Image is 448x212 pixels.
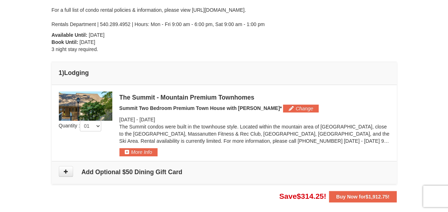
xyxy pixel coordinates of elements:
strong: Available Until: [52,32,88,38]
span: Save ! [279,192,326,200]
img: 19219034-1-0eee7e00.jpg [59,91,112,121]
h4: Add Optional $50 Dining Gift Card [59,168,390,176]
button: Change [283,105,318,112]
span: ) [62,69,64,76]
p: The Summit condos were built in the townhouse style. Located within the mountain area of [GEOGRAP... [119,123,390,145]
span: Quantity : [59,123,102,128]
strong: Book Until: [52,39,78,45]
span: $314.25 [297,192,324,200]
span: [DATE] [79,39,95,45]
button: More Info [119,148,158,156]
button: Buy Now for$1,912.75! [329,191,396,202]
span: - [136,117,138,122]
span: $1,912.75 [366,194,388,200]
span: [DATE] [119,117,135,122]
div: The Summit - Mountain Premium Townhomes [119,94,390,101]
span: 3 night stay required. [52,46,98,52]
span: [DATE] [89,32,104,38]
span: [DATE] [139,117,155,122]
strong: Buy Now for ! [336,194,389,200]
span: Summit Two Bedroom Premium Town House with [PERSON_NAME]* [119,105,282,111]
h4: 1 Lodging [59,69,390,76]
